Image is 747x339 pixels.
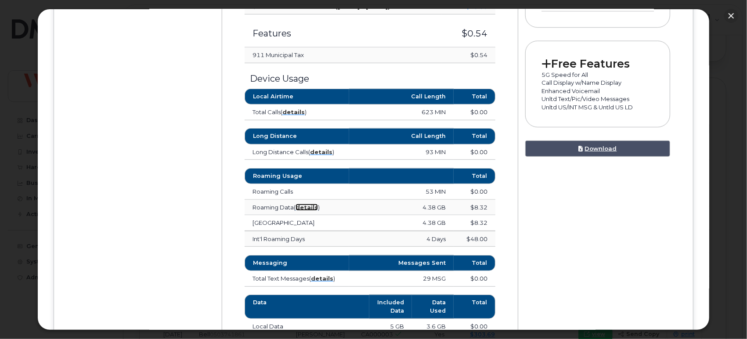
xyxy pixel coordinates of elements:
td: 53 MIN [349,184,454,200]
th: Long Distance [245,128,349,144]
td: $0.00 [454,319,495,335]
span: ( ) [308,148,334,155]
td: 4 Days [349,231,454,247]
th: Total [454,128,495,144]
th: Roaming Usage [245,168,349,184]
td: $0.00 [454,271,495,287]
th: Messaging [245,255,349,271]
th: Messages Sent [349,255,454,271]
th: Included Data [369,295,412,319]
td: 3.6 GB [412,319,454,335]
td: Roaming Calls [245,184,349,200]
td: 29 MSG [349,271,454,287]
td: $8.32 [454,200,495,216]
td: $8.32 [454,215,495,231]
a: details [310,148,332,155]
td: 5 GB [369,319,412,335]
td: 93 MIN [349,144,454,160]
span: ( ) [294,204,320,211]
th: Data Used [412,295,454,319]
th: Total [454,295,495,319]
a: details [296,204,318,211]
span: ( ) [309,275,335,282]
th: Total [454,168,495,184]
td: Long Distance Calls [245,144,349,160]
td: $0.00 [454,144,495,160]
td: 4.38 GB [349,215,454,231]
th: Data [245,295,369,319]
td: $48.00 [454,231,495,247]
td: [GEOGRAPHIC_DATA] [245,215,349,231]
th: Total [454,255,495,271]
td: Roaming Data [245,200,349,216]
a: Download [525,141,670,157]
td: $0.00 [454,184,495,200]
a: details [311,275,333,282]
td: Total Text Messages [245,271,349,287]
td: Int'l Roaming Days [245,231,349,247]
th: Call Length [349,128,454,144]
td: 4.38 GB [349,200,454,216]
td: Local Data [245,319,369,335]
